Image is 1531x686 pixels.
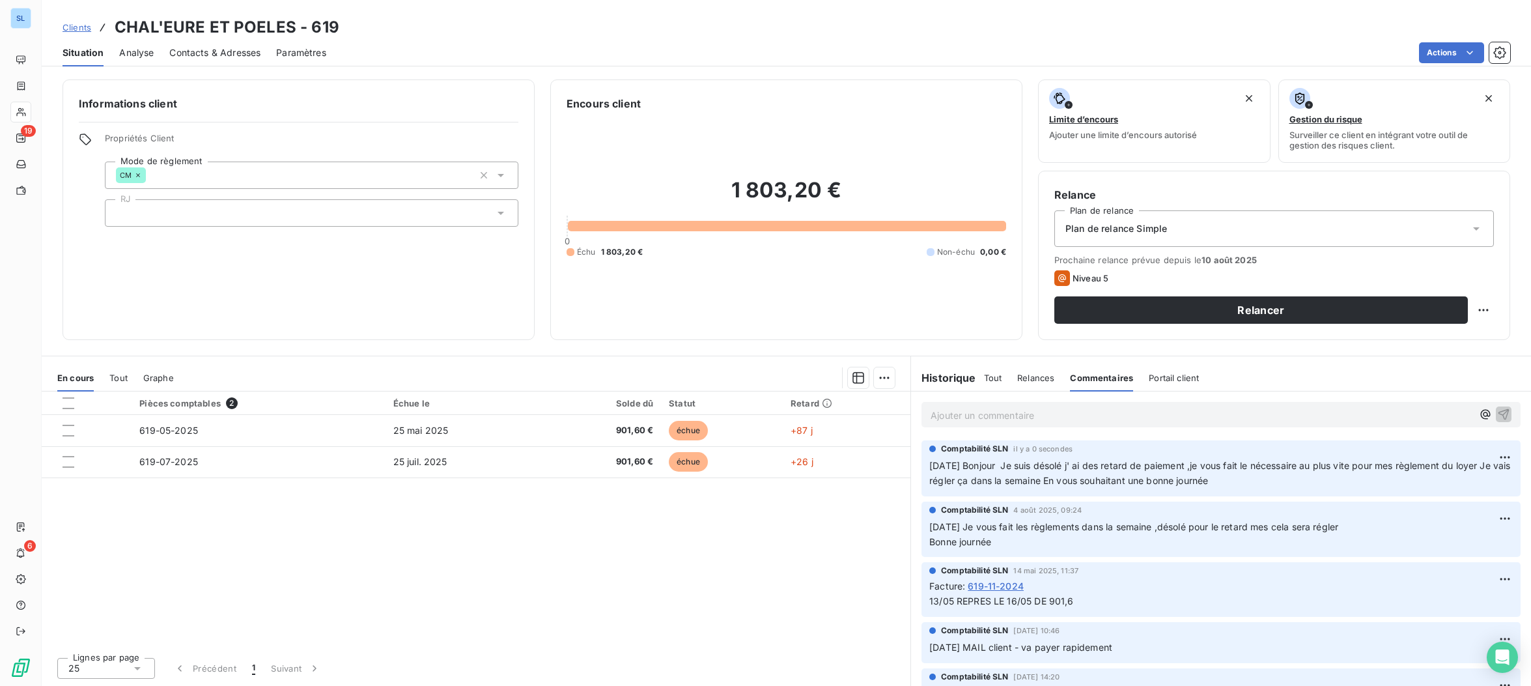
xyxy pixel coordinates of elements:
[10,128,31,149] a: 19
[551,455,653,468] span: 901,60 €
[1038,79,1271,163] button: Limite d’encoursAjouter une limite d’encours autorisé
[1013,445,1073,453] span: il y a 0 secondes
[937,246,975,258] span: Non-échu
[146,169,156,181] input: Ajouter une valeur
[1054,296,1468,324] button: Relancer
[10,8,31,29] div: SL
[1201,255,1257,265] span: 10 août 2025
[1487,642,1518,673] div: Open Intercom Messenger
[120,171,132,179] span: CM
[1049,130,1197,140] span: Ajouter une limite d’encours autorisé
[115,16,339,39] h3: CHAL'EURE ET POELES - 619
[565,236,570,246] span: 0
[577,246,596,258] span: Échu
[929,579,965,593] span: Facture :
[143,373,174,383] span: Graphe
[911,370,976,386] h6: Historique
[941,565,1008,577] span: Comptabilité SLN
[1013,506,1082,514] span: 4 août 2025, 09:24
[1065,222,1167,235] span: Plan de relance Simple
[567,177,1006,216] h2: 1 803,20 €
[980,246,1006,258] span: 0,00 €
[941,504,1008,516] span: Comptabilité SLN
[276,46,326,59] span: Paramètres
[929,521,1338,532] span: [DATE] Je vous fait les règlements dans la semaine ,désolé pour le retard mes cela sera régler
[1013,627,1060,635] span: [DATE] 10:46
[941,671,1008,683] span: Comptabilité SLN
[551,424,653,437] span: 901,60 €
[105,133,518,151] span: Propriétés Client
[968,579,1024,593] span: 619-11-2024
[10,657,31,678] img: Logo LeanPay
[393,398,535,408] div: Échue le
[1289,114,1362,124] span: Gestion du risque
[601,246,643,258] span: 1 803,20 €
[252,662,255,675] span: 1
[929,536,991,547] span: Bonne journée
[116,207,126,219] input: Ajouter une valeur
[24,540,36,552] span: 6
[169,46,260,59] span: Contacts & Adresses
[929,460,1513,486] span: [DATE] Bonjour Je suis désolé j' ai des retard de paiement ,je vous fait le nécessaire au plus vi...
[791,425,813,436] span: +87 j
[1013,567,1078,575] span: 14 mai 2025, 11:37
[109,373,128,383] span: Tout
[669,398,775,408] div: Statut
[1073,273,1108,283] span: Niveau 5
[21,125,36,137] span: 19
[669,421,708,440] span: échue
[1013,673,1060,681] span: [DATE] 14:20
[393,425,449,436] span: 25 mai 2025
[1054,187,1494,203] h6: Relance
[567,96,641,111] h6: Encours client
[1054,255,1494,265] span: Prochaine relance prévue depuis le
[791,456,813,467] span: +26 j
[226,397,238,409] span: 2
[1070,373,1133,383] span: Commentaires
[929,642,1112,653] span: [DATE] MAIL client - va payer rapidement
[941,625,1008,636] span: Comptabilité SLN
[57,373,94,383] span: En cours
[1017,373,1054,383] span: Relances
[1149,373,1199,383] span: Portail client
[119,46,154,59] span: Analyse
[393,456,447,467] span: 25 juil. 2025
[63,22,91,33] span: Clients
[1278,79,1511,163] button: Gestion du risqueSurveiller ce client en intégrant votre outil de gestion des risques client.
[244,655,263,682] button: 1
[1049,114,1118,124] span: Limite d’encours
[263,655,329,682] button: Suivant
[791,398,903,408] div: Retard
[139,425,198,436] span: 619-05-2025
[63,46,104,59] span: Situation
[139,397,377,409] div: Pièces comptables
[929,595,1074,607] span: 13/05 REPRES LE 16/05 DE 901,6
[984,373,1002,383] span: Tout
[139,456,198,467] span: 619-07-2025
[551,398,653,408] div: Solde dû
[165,655,244,682] button: Précédent
[63,21,91,34] a: Clients
[669,452,708,472] span: échue
[79,96,518,111] h6: Informations client
[1289,130,1500,150] span: Surveiller ce client en intégrant votre outil de gestion des risques client.
[68,662,79,675] span: 25
[1419,42,1484,63] button: Actions
[941,443,1008,455] span: Comptabilité SLN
